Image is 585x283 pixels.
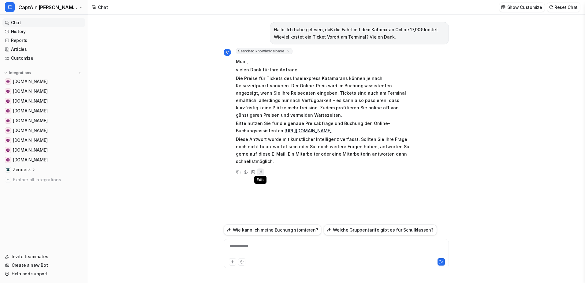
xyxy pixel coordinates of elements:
[13,167,31,173] p: Zendesk
[2,36,85,45] a: Reports
[2,87,85,96] a: www.frisonaut.de[DOMAIN_NAME]
[2,146,85,154] a: www.inseltouristik.de[DOMAIN_NAME]
[13,127,47,134] span: [DOMAIN_NAME]
[2,54,85,62] a: Customize
[6,109,10,113] img: www.inselfracht.de
[2,27,85,36] a: History
[2,70,33,76] button: Integrations
[224,225,321,235] button: Wie kann ich meine Buchung stornieren?
[236,120,415,134] p: Bitte nutzen Sie für die genaue Preisabfrage und Buchung den Online-Buchungsassistenten:
[2,270,85,278] a: Help and support
[6,119,10,123] img: www.nordsee-bike.de
[6,138,10,142] img: www.inselparker.de
[2,175,85,184] a: Explore all integrations
[13,108,47,114] span: [DOMAIN_NAME]
[13,88,47,94] span: [DOMAIN_NAME]
[549,5,553,9] img: reset
[6,129,10,132] img: www.inselbus-norderney.de
[2,126,85,135] a: www.inselbus-norderney.de[DOMAIN_NAME]
[224,49,231,56] span: C
[2,116,85,125] a: www.nordsee-bike.de[DOMAIN_NAME]
[274,26,445,41] p: Hallo. Ich habe gelesen, daß die Fahrt mit dem Katamaran Online 17,90€ kostet. Wieviel kostet ein...
[6,80,10,83] img: www.inselexpress.de
[78,71,82,75] img: menu_add.svg
[507,4,542,10] p: Show Customize
[285,128,332,133] a: [URL][DOMAIN_NAME]
[13,175,83,185] span: Explore all integrations
[236,75,415,119] p: Die Preise für Tickets des Inselexpress Katamarans können je nach Reisezeitpunkt variieren. Der O...
[6,148,10,152] img: www.inseltouristik.de
[98,4,108,10] div: Chat
[18,3,77,12] span: CaptAIn [PERSON_NAME] | Zendesk Tickets
[547,3,580,12] button: Reset Chat
[9,70,31,75] p: Integrations
[254,176,266,184] span: Edit
[5,2,15,12] span: C
[236,48,292,54] span: Searched knowledge base
[13,137,47,143] span: [DOMAIN_NAME]
[236,58,415,65] p: Moin,
[324,225,437,235] button: Welche Gruppentarife gibt es für Schulklassen?
[6,89,10,93] img: www.frisonaut.de
[13,98,47,104] span: [DOMAIN_NAME]
[6,99,10,103] img: www.inselfaehre.de
[2,45,85,54] a: Articles
[2,252,85,261] a: Invite teammates
[2,18,85,27] a: Chat
[2,107,85,115] a: www.inselfracht.de[DOMAIN_NAME]
[13,157,47,163] span: [DOMAIN_NAME]
[2,156,85,164] a: www.inselflieger.de[DOMAIN_NAME]
[6,168,10,172] img: Zendesk
[236,66,415,74] p: vielen Dank für Ihre Anfrage.
[5,177,11,183] img: explore all integrations
[13,78,47,85] span: [DOMAIN_NAME]
[13,118,47,124] span: [DOMAIN_NAME]
[2,97,85,105] a: www.inselfaehre.de[DOMAIN_NAME]
[236,136,415,165] p: Diese Antwort wurde mit künstlicher Intelligenz verfasst. Sollten Sie Ihre Frage noch nicht beant...
[13,147,47,153] span: [DOMAIN_NAME]
[4,71,8,75] img: expand menu
[6,158,10,162] img: www.inselflieger.de
[501,5,505,9] img: customize
[2,261,85,270] a: Create a new Bot
[499,3,545,12] button: Show Customize
[2,77,85,86] a: www.inselexpress.de[DOMAIN_NAME]
[2,136,85,145] a: www.inselparker.de[DOMAIN_NAME]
